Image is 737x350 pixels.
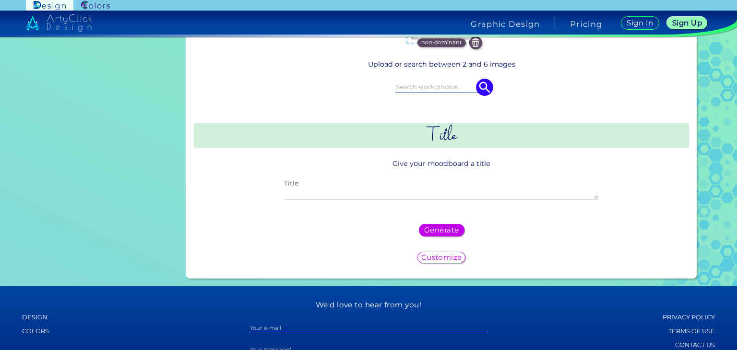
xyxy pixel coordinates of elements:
p: Give your moodboard a title [194,154,689,172]
a: Design [22,311,125,324]
h4: Graphic Design [471,20,540,28]
h5: Sign In [628,20,652,26]
a: Colors [22,325,125,338]
a: Pricing [570,20,602,28]
a: Sign In [623,17,657,29]
img: icon search [476,79,493,96]
h2: Title [194,123,689,148]
a: Terms of Use [612,325,715,338]
h5: Customize [423,254,460,261]
input: Search stock photos.. [395,82,487,92]
a: Privacy policy [612,311,715,324]
label: Title [284,180,298,187]
p: Upload or search between 2 and 6 images [198,59,685,70]
a: Sign Up [669,17,705,29]
img: ArtyClick Colors logo [81,1,110,10]
h5: Generate [426,227,457,233]
h5: Sign Up [674,20,701,26]
img: artyclick_design_logo_white_combined_path.svg [26,14,92,32]
p: non-dominant [421,38,462,47]
input: Your e-mail [249,323,488,332]
h5: We'd love to hear from you! [169,301,567,309]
